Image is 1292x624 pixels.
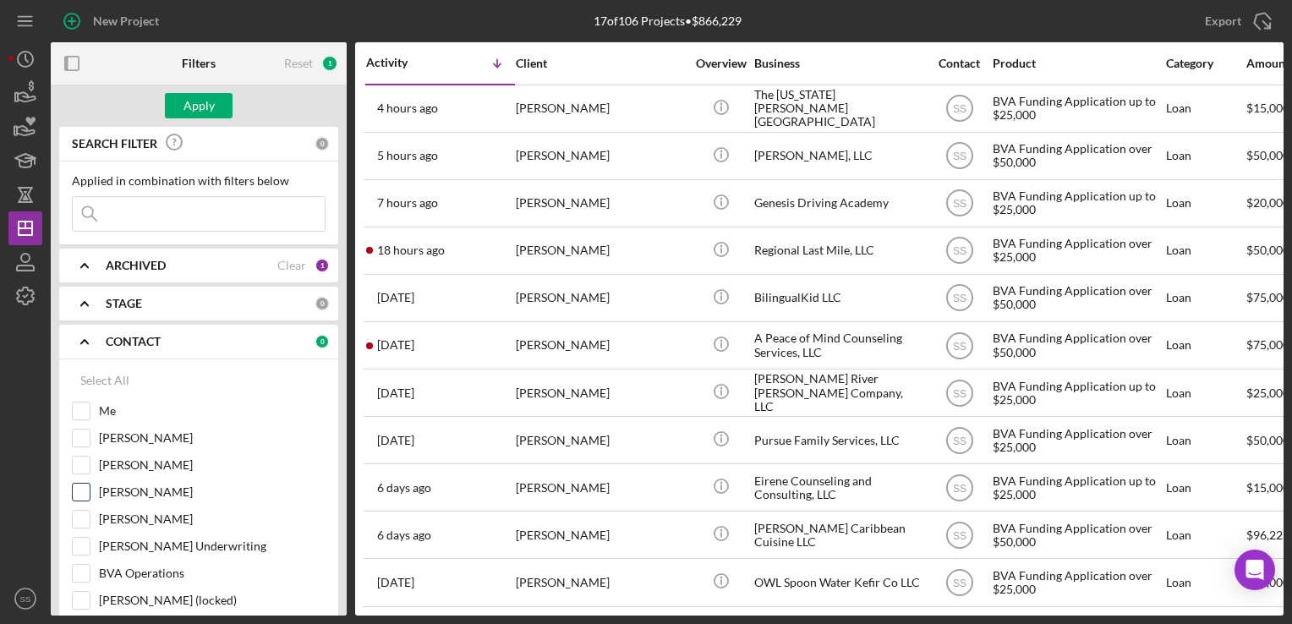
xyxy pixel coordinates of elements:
div: [PERSON_NAME] [516,560,685,605]
div: Genesis Driving Academy [754,181,923,226]
label: BVA Operations [99,565,326,582]
div: [PERSON_NAME] [516,228,685,273]
div: Loan [1166,560,1245,605]
time: 2025-08-04 19:12 [377,576,414,589]
text: SS [952,151,966,162]
div: [PERSON_NAME] Caribbean Cuisine LLC [754,512,923,557]
div: [PERSON_NAME] [516,418,685,463]
time: 2025-08-18 16:39 [377,101,438,115]
div: OWL Spoon Water Kefir Co LLC [754,560,923,605]
label: [PERSON_NAME] [99,484,326,501]
button: Export [1188,4,1284,38]
label: [PERSON_NAME] [99,511,326,528]
div: [PERSON_NAME] [516,370,685,415]
time: 2025-08-18 15:23 [377,149,438,162]
label: Me [99,402,326,419]
time: 2025-08-12 17:38 [377,481,431,495]
b: STAGE [106,297,142,310]
div: Contact [928,57,991,70]
div: Loan [1166,465,1245,510]
div: New Project [93,4,159,38]
div: Loan [1166,228,1245,273]
div: Overview [689,57,753,70]
div: Loan [1166,86,1245,131]
text: SS [952,245,966,257]
div: BVA Funding Application over $50,000 [993,276,1162,320]
div: [PERSON_NAME] [516,465,685,510]
div: BVA Funding Application over $50,000 [993,134,1162,178]
div: Activity [366,56,441,69]
div: [PERSON_NAME], LLC [754,134,923,178]
button: New Project [51,4,176,38]
div: [PERSON_NAME] [516,323,685,368]
div: Loan [1166,418,1245,463]
time: 2025-08-18 02:42 [377,244,445,257]
label: [PERSON_NAME] Underwriting [99,538,326,555]
div: [PERSON_NAME] [516,181,685,226]
text: SS [20,594,31,604]
time: 2025-08-14 15:29 [377,386,414,400]
div: Product [993,57,1162,70]
div: BVA Funding Application over $50,000 [993,512,1162,557]
b: SEARCH FILTER [72,137,157,151]
div: Loan [1166,181,1245,226]
label: [PERSON_NAME] (locked) [99,592,326,609]
div: BVA Funding Application over $25,000 [993,418,1162,463]
div: BVA Funding Application over $25,000 [993,228,1162,273]
button: Apply [165,93,233,118]
div: 1 [321,55,338,72]
button: Select All [72,364,138,397]
div: Select All [80,364,129,397]
div: Applied in combination with filters below [72,174,326,188]
b: Filters [182,57,216,70]
div: Open Intercom Messenger [1235,550,1275,590]
button: SS [8,582,42,616]
time: 2025-08-14 17:50 [377,338,414,352]
div: Apply [183,93,215,118]
b: CONTACT [106,335,161,348]
div: 0 [315,334,330,349]
div: 1 [315,258,330,273]
div: 0 [315,136,330,151]
text: SS [952,482,966,494]
div: Loan [1166,512,1245,557]
time: 2025-08-13 16:39 [377,434,414,447]
div: Loan [1166,276,1245,320]
text: SS [952,340,966,352]
div: Regional Last Mile, LLC [754,228,923,273]
div: BVA Funding Application up to $25,000 [993,465,1162,510]
div: BilingualKid LLC [754,276,923,320]
div: Eirene Counseling and Consulting, LLC [754,465,923,510]
div: [PERSON_NAME] [516,134,685,178]
div: BVA Funding Application up to $25,000 [993,181,1162,226]
div: BVA Funding Application over $50,000 [993,323,1162,368]
div: Clear [277,259,306,272]
label: [PERSON_NAME] [99,430,326,446]
div: Loan [1166,134,1245,178]
div: A Peace of Mind Counseling Services, LLC [754,323,923,368]
div: BVA Funding Application up to $25,000 [993,86,1162,131]
text: SS [952,293,966,304]
div: 0 [315,296,330,311]
div: Reset [284,57,313,70]
div: BVA Funding Application over $25,000 [993,560,1162,605]
time: 2025-08-15 17:08 [377,291,414,304]
div: Client [516,57,685,70]
b: ARCHIVED [106,259,166,272]
div: Business [754,57,923,70]
label: [PERSON_NAME] [99,457,326,473]
div: [PERSON_NAME] [516,512,685,557]
time: 2025-08-18 13:23 [377,196,438,210]
text: SS [952,103,966,115]
div: [PERSON_NAME] River [PERSON_NAME] Company, LLC [754,370,923,415]
div: Category [1166,57,1245,70]
text: SS [952,435,966,446]
div: Export [1205,4,1241,38]
div: The [US_STATE][PERSON_NAME][GEOGRAPHIC_DATA] [754,86,923,131]
div: Pursue Family Services, LLC [754,418,923,463]
div: [PERSON_NAME] [516,276,685,320]
div: Loan [1166,370,1245,415]
div: 17 of 106 Projects • $866,229 [594,14,742,28]
div: Loan [1166,323,1245,368]
div: BVA Funding Application up to $25,000 [993,370,1162,415]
